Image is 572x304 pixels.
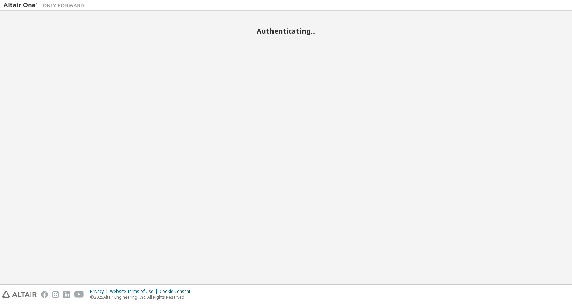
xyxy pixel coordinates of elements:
[160,289,194,294] div: Cookie Consent
[3,27,569,35] h2: Authenticating...
[63,291,70,298] img: linkedin.svg
[52,291,59,298] img: instagram.svg
[2,291,37,298] img: altair_logo.svg
[74,291,84,298] img: youtube.svg
[110,289,160,294] div: Website Terms of Use
[90,289,110,294] div: Privacy
[41,291,48,298] img: facebook.svg
[3,2,88,9] img: Altair One
[90,294,194,300] p: © 2025 Altair Engineering, Inc. All Rights Reserved.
